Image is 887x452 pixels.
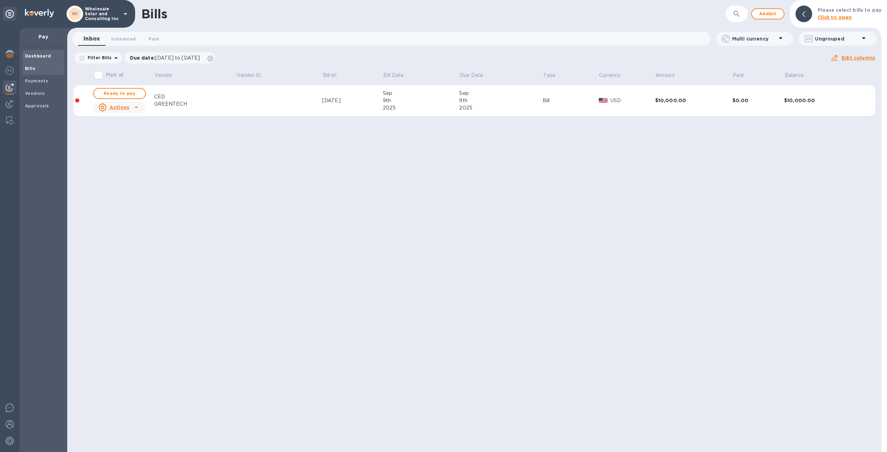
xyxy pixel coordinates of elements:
div: GREENTECH [154,100,236,108]
img: USD [599,98,608,103]
b: Click to open [818,15,852,20]
p: Amount [656,72,675,79]
p: Pay [25,33,62,40]
b: Vendors [25,91,45,96]
span: Vendor ID [237,72,270,79]
b: Approvals [25,103,49,108]
button: Ready to pay [93,88,146,99]
div: [DATE] [322,97,383,104]
p: Paid [733,72,744,79]
u: Edit columns [842,55,875,61]
b: Please select bills to pay [818,7,881,13]
span: Ready to pay [99,89,140,98]
div: Sep [459,90,542,97]
p: Bill № [323,72,337,79]
div: $10,000.00 [784,97,861,104]
p: Vendor ID [237,72,261,79]
div: 2025 [383,104,459,112]
button: Addbill [751,8,784,19]
span: Bill № [323,72,346,79]
img: Logo [25,9,54,17]
div: Sep [383,90,459,97]
h1: Bills [141,7,167,21]
p: Type [543,72,555,79]
b: WI [72,11,78,16]
div: CED [154,93,236,100]
span: Balance [785,72,813,79]
p: USD [611,97,655,104]
p: Due Date [460,72,483,79]
div: 2025 [459,104,542,112]
p: Filter Bills [85,55,112,61]
div: 9th [383,97,459,104]
span: Scheduled [111,35,136,43]
img: Foreign exchange [6,67,14,75]
div: Due date:[DATE] to [DATE] [124,52,215,63]
span: Add bill [757,10,778,18]
p: Bill Date [383,72,404,79]
div: $10,000.00 [655,97,732,104]
span: Paid [149,35,159,43]
span: Bill Date [383,72,413,79]
span: Amount [656,72,684,79]
span: [DATE] to [DATE] [155,55,200,61]
p: Balance [785,72,804,79]
p: Due date : [130,54,204,61]
p: Multi currency [732,35,777,42]
p: Mark all [106,71,124,79]
span: Due Date [460,72,492,79]
p: Ungrouped [815,35,860,42]
b: Payments [25,78,48,83]
b: Dashboard [25,53,51,59]
p: Currency [599,72,621,79]
b: Bills [25,66,35,71]
span: Vendor [155,72,181,79]
p: Wholesale Solar and Consulting Inc [85,7,120,21]
div: Bill [543,97,599,104]
span: Paid [733,72,753,79]
p: Vendor [155,72,172,79]
span: Type [543,72,564,79]
span: Inbox [84,34,100,44]
div: Unpin categories [3,7,17,21]
div: 9th [459,97,542,104]
u: Actions [109,105,129,110]
div: $0.00 [732,97,784,104]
